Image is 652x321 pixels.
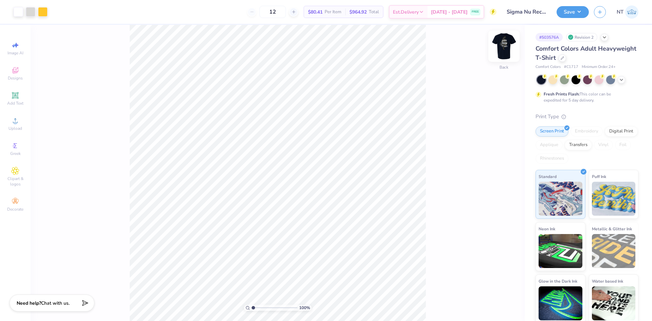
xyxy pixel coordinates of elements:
[605,126,638,137] div: Digital Print
[592,234,636,268] img: Metallic & Glitter Ink
[490,33,518,60] img: Back
[592,182,636,216] img: Puff Ink
[539,182,582,216] img: Standard
[539,278,577,285] span: Glow in the Dark Ink
[349,8,367,16] span: $964.92
[544,91,627,103] div: This color can be expedited for 5 day delivery.
[299,305,310,311] span: 100 %
[617,5,638,19] a: NT
[544,91,580,97] strong: Fresh Prints Flash:
[536,126,568,137] div: Screen Print
[10,151,21,156] span: Greek
[431,8,468,16] span: [DATE] - [DATE]
[325,8,341,16] span: Per Item
[557,6,589,18] button: Save
[565,140,592,150] div: Transfers
[259,6,286,18] input: – –
[539,286,582,320] img: Glow in the Dark Ink
[615,140,631,150] div: Foil
[592,278,623,285] span: Water based Ink
[539,173,557,180] span: Standard
[41,300,70,306] span: Chat with us.
[566,33,597,41] div: Revision 2
[536,33,563,41] div: # 503576A
[536,113,638,121] div: Print Type
[8,126,22,131] span: Upload
[564,64,578,70] span: # C1717
[625,5,638,19] img: Nestor Talens
[393,8,419,16] span: Est. Delivery
[536,154,568,164] div: Rhinestones
[7,50,23,56] span: Image AI
[592,286,636,320] img: Water based Ink
[594,140,613,150] div: Vinyl
[3,176,27,187] span: Clipart & logos
[536,64,561,70] span: Comfort Colors
[369,8,379,16] span: Total
[582,64,616,70] span: Minimum Order: 24 +
[472,10,479,14] span: FREE
[536,140,563,150] div: Applique
[8,75,23,81] span: Designs
[500,64,508,70] div: Back
[502,5,551,19] input: Untitled Design
[536,44,636,62] span: Comfort Colors Adult Heavyweight T-Shirt
[617,8,623,16] span: NT
[308,8,323,16] span: $80.41
[7,207,23,212] span: Decorate
[539,234,582,268] img: Neon Ink
[592,225,632,232] span: Metallic & Glitter Ink
[592,173,606,180] span: Puff Ink
[17,300,41,306] strong: Need help?
[7,101,23,106] span: Add Text
[570,126,603,137] div: Embroidery
[539,225,555,232] span: Neon Ink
